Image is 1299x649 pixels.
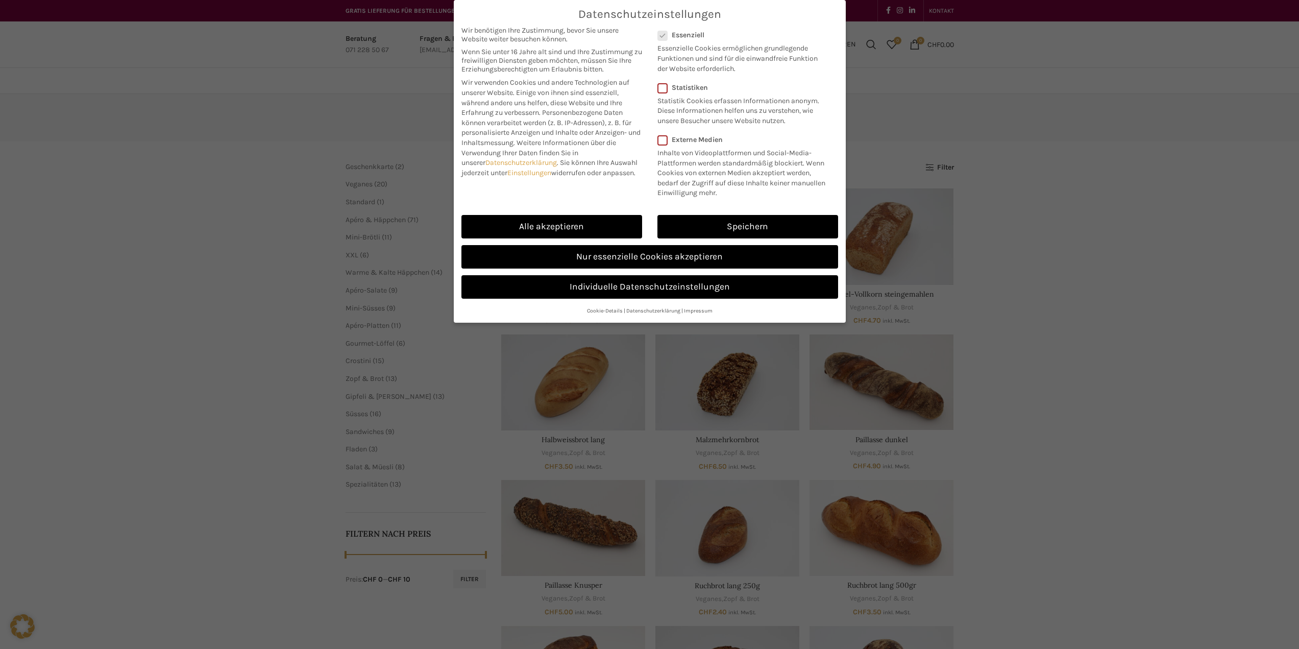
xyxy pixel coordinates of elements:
span: Wir verwenden Cookies und andere Technologien auf unserer Website. Einige von ihnen sind essenzie... [461,78,629,117]
p: Inhalte von Videoplattformen und Social-Media-Plattformen werden standardmäßig blockiert. Wenn Co... [657,144,831,198]
span: Sie können Ihre Auswahl jederzeit unter widerrufen oder anpassen. [461,158,638,177]
span: Wenn Sie unter 16 Jahre alt sind und Ihre Zustimmung zu freiwilligen Diensten geben möchten, müss... [461,47,642,74]
a: Datenschutzerklärung [626,307,680,314]
a: Speichern [657,215,838,238]
a: Cookie-Details [587,307,623,314]
span: Personenbezogene Daten können verarbeitet werden (z. B. IP-Adressen), z. B. für personalisierte A... [461,108,641,147]
a: Nur essenzielle Cookies akzeptieren [461,245,838,269]
span: Wir benötigen Ihre Zustimmung, bevor Sie unsere Website weiter besuchen können. [461,26,642,43]
a: Alle akzeptieren [461,215,642,238]
a: Individuelle Datenschutzeinstellungen [461,275,838,299]
a: Impressum [684,307,713,314]
a: Datenschutzerklärung [485,158,557,167]
span: Datenschutzeinstellungen [578,8,721,21]
label: Externe Medien [657,135,831,144]
p: Essenzielle Cookies ermöglichen grundlegende Funktionen und sind für die einwandfreie Funktion de... [657,39,825,74]
label: Statistiken [657,83,825,92]
span: Weitere Informationen über die Verwendung Ihrer Daten finden Sie in unserer . [461,138,616,167]
a: Einstellungen [507,169,551,177]
p: Statistik Cookies erfassen Informationen anonym. Diese Informationen helfen uns zu verstehen, wie... [657,92,825,126]
label: Essenziell [657,31,825,39]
